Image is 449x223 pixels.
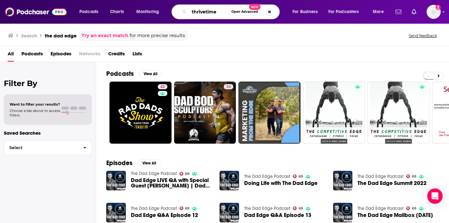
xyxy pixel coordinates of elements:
[244,174,290,179] a: The Dad Edge Podcast
[328,7,359,16] span: For Podcasters
[108,49,125,62] a: Credits
[357,212,433,218] span: The Dad Edge Mailbox [DATE]
[226,84,231,90] span: 34
[8,49,14,62] a: All
[4,140,92,155] button: Select
[4,130,92,136] p: Saved Searches
[132,49,142,62] a: Lists
[185,172,189,175] span: 69
[79,49,100,62] span: Networks
[79,7,98,16] span: Podcasts
[138,159,161,167] button: View All
[406,206,416,210] a: 69
[21,33,37,39] h3: Search
[106,70,162,78] a: PodcastsView All
[357,212,433,218] a: The Dad Edge Mailbox January 2021
[4,146,78,150] span: Select
[288,7,326,17] button: open menu
[110,7,124,16] span: Charts
[244,212,311,218] a: Dad Edge Q&A Episode 13
[299,207,303,210] span: 69
[174,82,236,144] a: 34
[333,203,353,222] img: The Dad Edge Mailbox January 2021
[427,5,441,19] span: Logged in as megcassidy
[180,172,190,176] a: 69
[21,49,43,62] a: Podcasts
[249,4,261,10] span: New
[293,206,303,210] a: 69
[160,84,165,90] span: 42
[106,7,128,17] a: Charts
[131,206,177,211] a: The Dad Edge Podcast
[10,108,60,117] span: Choose a tab above to access filters.
[357,174,404,179] a: The Dad Edge Podcast
[220,203,239,222] img: Dad Edge Q&A Episode 13
[189,7,229,17] input: Search podcasts, credits, & more...
[244,206,290,211] a: The Dad Edge Podcast
[139,70,162,78] button: View All
[178,4,286,19] div: Search podcasts, credits, & more...
[412,207,416,210] span: 69
[10,102,60,107] span: Want to filter your results?
[136,7,159,16] span: Monitoring
[436,5,441,10] svg: Add a profile image
[224,84,233,89] a: 34
[75,7,107,17] button: open menu
[427,5,441,19] button: Show profile menu
[5,6,67,18] a: Podchaser - Follow, Share and Rate Podcasts
[333,171,353,190] img: The Dad Edge Summit 2022
[51,49,71,62] a: Episodes
[293,7,318,16] span: For Business
[373,7,384,16] span: More
[229,8,261,16] button: Open AdvancedNew
[106,159,132,167] h2: Episodes
[244,180,317,186] a: Doing Life with The Dad Edge
[106,70,134,78] h2: Podcasts
[106,171,126,190] img: Dad Edge LIVE QA with Special Guest Ethan Hagner | Dad Edge Live QA Mastermind
[131,178,212,188] span: Dad Edge LIVE QA with Special Guest [PERSON_NAME] | Dad Edge Live QA Mastermind
[106,203,126,222] img: Dad Edge Q&A Episode 12
[4,79,92,88] h2: Filter By
[82,32,128,39] a: Try an exact match
[131,212,198,218] a: Dad Edge Q&A Episode 12
[185,207,189,210] span: 69
[231,10,258,13] span: Open Advanced
[427,5,441,19] img: User Profile
[132,7,167,17] button: open menu
[109,82,172,144] a: 42
[131,178,212,188] a: Dad Edge LIVE QA with Special Guest Ethan Hagner | Dad Edge Live QA Mastermind
[130,32,185,39] span: for more precise results
[409,6,419,17] a: Show notifications dropdown
[220,171,239,190] img: Doing Life with The Dad Edge
[324,7,368,17] button: open menu
[393,6,404,17] a: Show notifications dropdown
[299,175,303,178] span: 69
[158,84,167,89] a: 42
[357,206,404,211] a: The Dad Edge Podcast
[368,7,392,17] button: open menu
[427,188,443,204] div: Open Intercom Messenger
[357,180,427,186] a: The Dad Edge Summit 2022
[293,174,303,178] a: 69
[407,33,439,38] button: Send feedback
[406,174,416,178] a: 69
[180,206,190,210] a: 69
[45,33,76,39] h3: the dad edge
[131,171,177,176] a: The Dad Edge Podcast
[412,175,416,178] span: 69
[106,159,161,167] a: EpisodesView All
